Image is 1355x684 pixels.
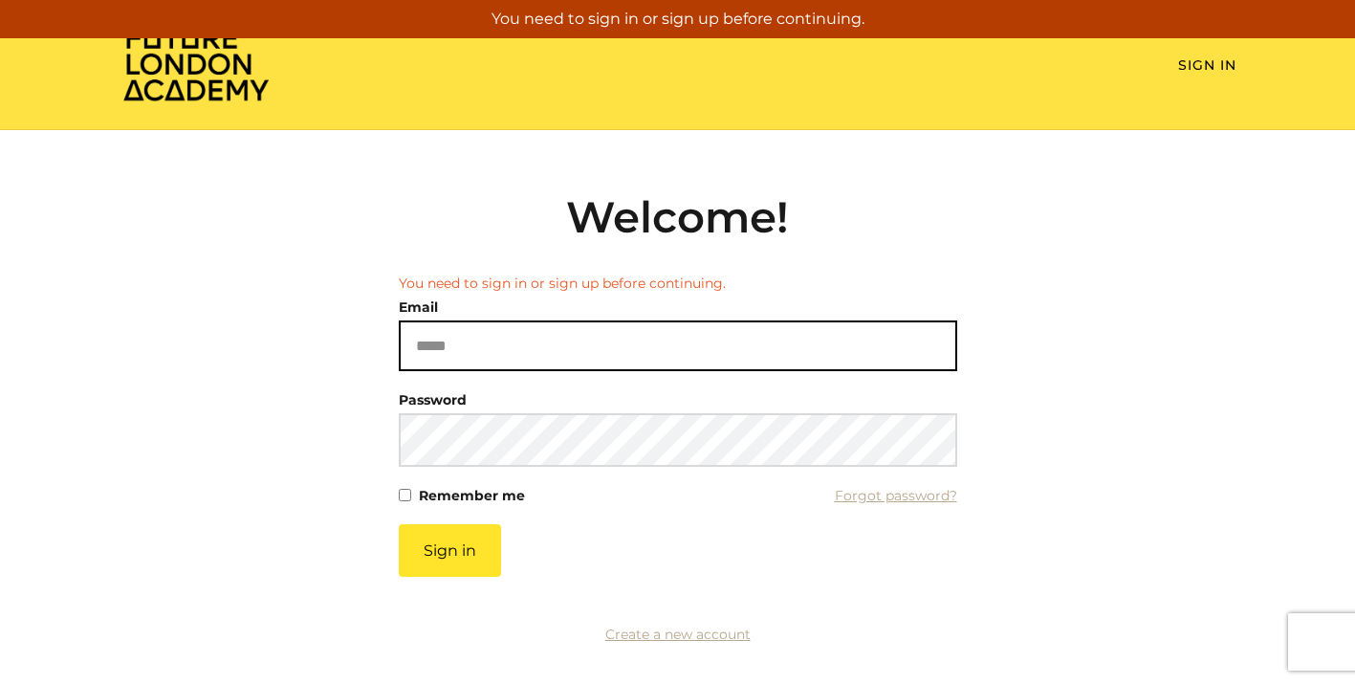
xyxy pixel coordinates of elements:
button: Sign in [399,524,501,577]
a: Sign In [1178,56,1236,74]
label: Password [399,386,467,413]
h2: Welcome! [399,191,957,243]
a: Forgot password? [835,482,957,509]
img: Home Page [120,25,273,102]
li: You need to sign in or sign up before continuing. [399,274,957,294]
label: Email [399,294,438,320]
label: Remember me [419,482,525,509]
a: Create a new account [605,626,751,643]
p: You need to sign in or sign up before continuing. [8,8,1347,31]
